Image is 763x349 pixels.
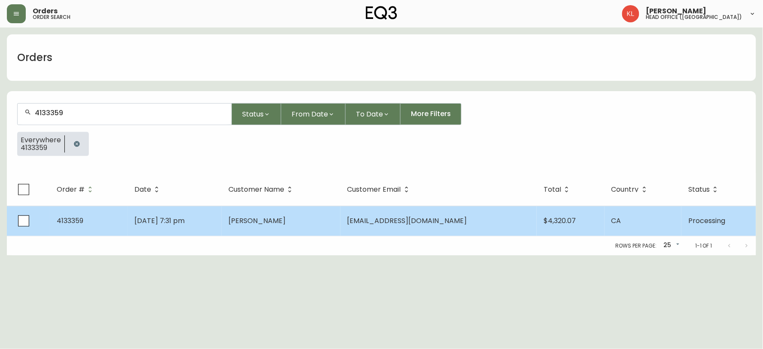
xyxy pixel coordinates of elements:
h5: head office ([GEOGRAPHIC_DATA]) [646,15,742,20]
input: Search [35,109,225,117]
p: Rows per page: [616,242,657,250]
span: Customer Email [347,187,401,192]
span: Customer Name [228,186,295,193]
span: Country [611,187,639,192]
span: Date [134,186,162,193]
span: CA [611,216,621,226]
span: 4133359 [57,216,83,226]
span: Status [688,187,710,192]
button: To Date [346,103,401,125]
img: 2c0c8aa7421344cf0398c7f872b772b5 [622,5,639,22]
button: Status [232,103,281,125]
span: Customer Email [347,186,412,193]
span: From Date [292,109,328,119]
span: Status [242,109,264,119]
span: More Filters [411,109,451,119]
span: Order # [57,186,96,193]
span: [DATE] 7:31 pm [134,216,185,226]
span: Total [544,186,572,193]
span: [PERSON_NAME] [228,216,286,226]
h1: Orders [17,50,52,65]
button: More Filters [401,103,462,125]
span: [PERSON_NAME] [646,8,707,15]
span: Status [688,186,721,193]
span: 4133359 [21,144,61,152]
div: 25 [660,239,681,253]
span: Order # [57,187,85,192]
span: $4,320.07 [544,216,576,226]
h5: order search [33,15,70,20]
span: Date [134,187,151,192]
span: [EMAIL_ADDRESS][DOMAIN_NAME] [347,216,467,226]
span: Total [544,187,561,192]
span: To Date [356,109,383,119]
img: logo [366,6,398,20]
span: Processing [688,216,725,226]
button: From Date [281,103,346,125]
span: Orders [33,8,58,15]
span: Country [611,186,650,193]
span: Customer Name [228,187,284,192]
p: 1-1 of 1 [695,242,712,250]
span: Everywhere [21,136,61,144]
